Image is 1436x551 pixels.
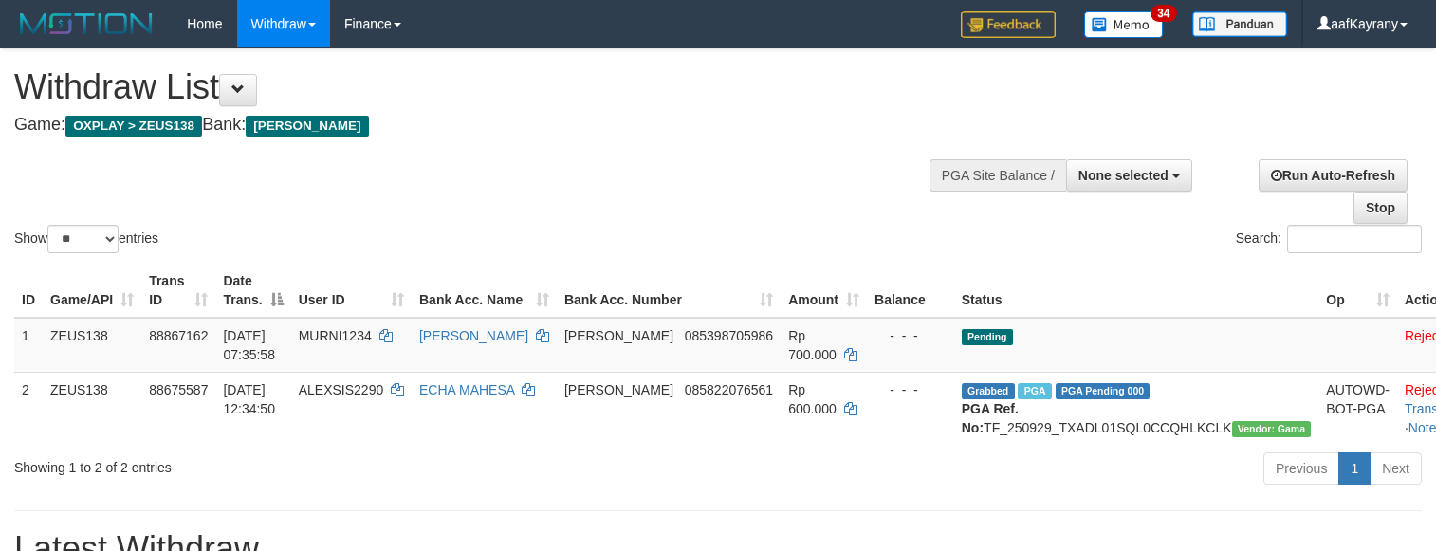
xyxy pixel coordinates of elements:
select: Showentries [47,225,119,253]
span: Grabbed [962,383,1015,399]
div: - - - [874,326,947,345]
span: [PERSON_NAME] [246,116,368,137]
td: TF_250929_TXADL01SQL0CCQHLKCLK [954,372,1319,445]
span: None selected [1078,168,1169,183]
label: Search: [1236,225,1422,253]
span: [DATE] 12:34:50 [223,382,275,416]
b: PGA Ref. No: [962,401,1019,435]
span: MURNI1234 [299,328,372,343]
span: ALEXSIS2290 [299,382,384,397]
div: - - - [874,380,947,399]
span: 88675587 [149,382,208,397]
td: 2 [14,372,43,445]
span: PGA Pending [1056,383,1151,399]
span: Pending [962,329,1013,345]
div: Showing 1 to 2 of 2 entries [14,450,584,477]
a: Previous [1263,452,1339,485]
th: Amount: activate to sort column ascending [781,264,867,318]
input: Search: [1287,225,1422,253]
th: ID [14,264,43,318]
img: panduan.png [1192,11,1287,37]
div: PGA Site Balance / [930,159,1066,192]
img: MOTION_logo.png [14,9,158,38]
th: Trans ID: activate to sort column ascending [141,264,215,318]
td: ZEUS138 [43,318,141,373]
span: [DATE] 07:35:58 [223,328,275,362]
th: Op: activate to sort column ascending [1318,264,1397,318]
span: 88867162 [149,328,208,343]
span: Marked by aafpengsreynich [1018,383,1051,399]
a: 1 [1338,452,1371,485]
th: Date Trans.: activate to sort column descending [215,264,290,318]
td: 1 [14,318,43,373]
th: Bank Acc. Name: activate to sort column ascending [412,264,557,318]
span: 34 [1151,5,1176,22]
a: Run Auto-Refresh [1259,159,1408,192]
a: Next [1370,452,1422,485]
th: Game/API: activate to sort column ascending [43,264,141,318]
button: None selected [1066,159,1192,192]
a: ECHA MAHESA [419,382,514,397]
span: [PERSON_NAME] [564,328,673,343]
h1: Withdraw List [14,68,938,106]
span: Copy 085822076561 to clipboard [685,382,773,397]
img: Feedback.jpg [961,11,1056,38]
th: User ID: activate to sort column ascending [291,264,412,318]
label: Show entries [14,225,158,253]
a: [PERSON_NAME] [419,328,528,343]
span: [PERSON_NAME] [564,382,673,397]
td: ZEUS138 [43,372,141,445]
td: AUTOWD-BOT-PGA [1318,372,1397,445]
span: Vendor URL: https://trx31.1velocity.biz [1232,421,1312,437]
a: Stop [1353,192,1408,224]
th: Status [954,264,1319,318]
span: Rp 700.000 [788,328,837,362]
th: Bank Acc. Number: activate to sort column ascending [557,264,781,318]
span: Rp 600.000 [788,382,837,416]
h4: Game: Bank: [14,116,938,135]
span: OXPLAY > ZEUS138 [65,116,202,137]
th: Balance [867,264,954,318]
img: Button%20Memo.svg [1084,11,1164,38]
span: Copy 085398705986 to clipboard [685,328,773,343]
